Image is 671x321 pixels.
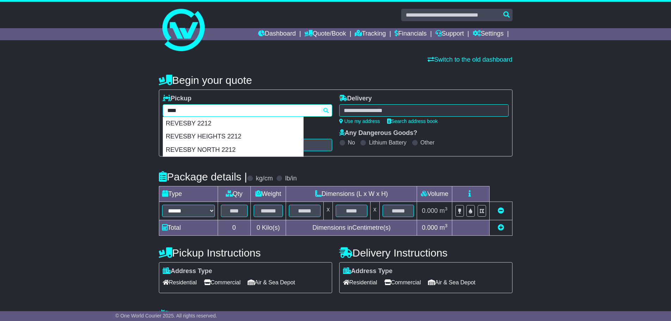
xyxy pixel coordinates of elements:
td: Dimensions (L x W x H) [286,186,417,202]
td: Dimensions in Centimetre(s) [286,220,417,236]
div: REVESBY NORTH 2212 [163,143,303,157]
label: Address Type [343,267,393,275]
td: 0 [218,220,250,236]
a: Use my address [339,118,380,124]
sup: 3 [445,223,448,228]
span: Residential [343,277,377,288]
td: Qty [218,186,250,202]
td: Total [159,220,218,236]
h4: Package details | [159,171,247,183]
span: Air & Sea Depot [428,277,476,288]
a: Settings [473,28,504,40]
span: Air & Sea Depot [248,277,295,288]
a: Financials [394,28,427,40]
h4: Warranty & Insurance [159,309,512,321]
td: Volume [417,186,452,202]
a: Dashboard [258,28,296,40]
sup: 3 [445,206,448,211]
span: 0.000 [422,224,438,231]
label: Address Type [163,267,212,275]
td: Weight [250,186,286,202]
a: Tracking [355,28,386,40]
span: Commercial [384,277,421,288]
label: Other [421,139,435,146]
td: Type [159,186,218,202]
span: Residential [163,277,197,288]
a: Search address book [387,118,438,124]
span: 0 [256,224,260,231]
label: lb/in [285,175,297,183]
span: 0.000 [422,207,438,214]
a: Remove this item [498,207,504,214]
label: Pickup [163,95,192,103]
span: Commercial [204,277,241,288]
span: © One World Courier 2025. All rights reserved. [116,313,217,319]
label: kg/cm [256,175,273,183]
span: m [440,207,448,214]
td: x [370,202,379,220]
a: Quote/Book [304,28,346,40]
label: Any Dangerous Goods? [339,129,417,137]
label: Lithium Battery [369,139,406,146]
h4: Begin your quote [159,74,512,86]
div: REVESBY 2212 [163,117,303,130]
a: Switch to the old dashboard [428,56,512,63]
a: Add new item [498,224,504,231]
h4: Pickup Instructions [159,247,332,259]
label: Delivery [339,95,372,103]
h4: Delivery Instructions [339,247,512,259]
a: Support [435,28,464,40]
div: REVESBY HEIGHTS 2212 [163,130,303,143]
td: x [324,202,333,220]
span: m [440,224,448,231]
typeahead: Please provide city [163,104,332,117]
td: Kilo(s) [250,220,286,236]
label: No [348,139,355,146]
